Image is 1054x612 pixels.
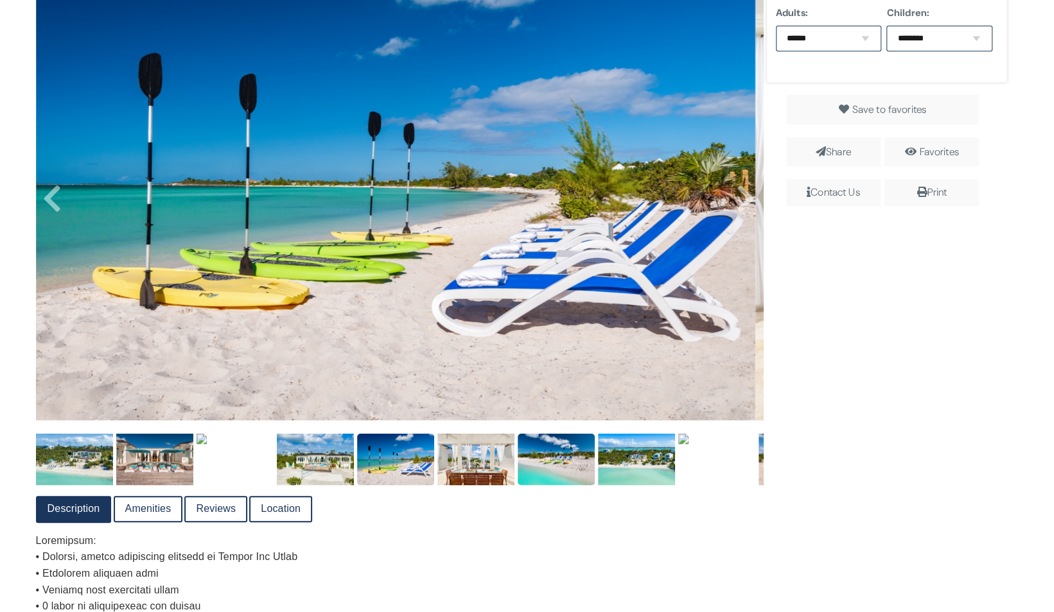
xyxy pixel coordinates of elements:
span: Contact Us [786,179,881,206]
img: 772363fc-4764-43f9-ad7f-17177a8f299e [678,434,755,444]
div: Print [890,184,974,201]
label: Children: [886,5,994,21]
img: 6a036ec3-7710-428e-8552-a4ec9b7eb75c [277,434,354,485]
img: f83deaed-b28e-4d53-a74f-01ef78b2c1c7 [759,434,836,485]
a: Reviews [186,497,246,521]
img: 21c8b9ae-754b-4659-b830-d06ddd1a2d8b [437,434,514,485]
span: Share [786,137,881,167]
span: Save to favorites [852,103,926,116]
img: 96b92337-7516-4ae5-90b6-a5708fa2356a [197,434,274,444]
img: 04649ee2-d7f5-470e-8544-d4617103949c [598,434,675,485]
img: 1e4e9923-00bf-444e-a634-b2d68a73db33 [116,434,193,485]
img: 2af04fa0-b4ba-43b3-b79d-9fdedda85cf6 [518,434,595,485]
a: Favorites [919,145,958,158]
a: Description [37,497,110,521]
a: Location [250,497,311,521]
img: 0b44862f-edc1-4809-b56f-c99f26df1b84 [357,434,434,485]
img: 6a444fb6-a4bb-4016-a88f-40ab361ed023 [36,434,113,485]
label: Adults: [776,5,883,21]
a: Amenities [115,497,182,521]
